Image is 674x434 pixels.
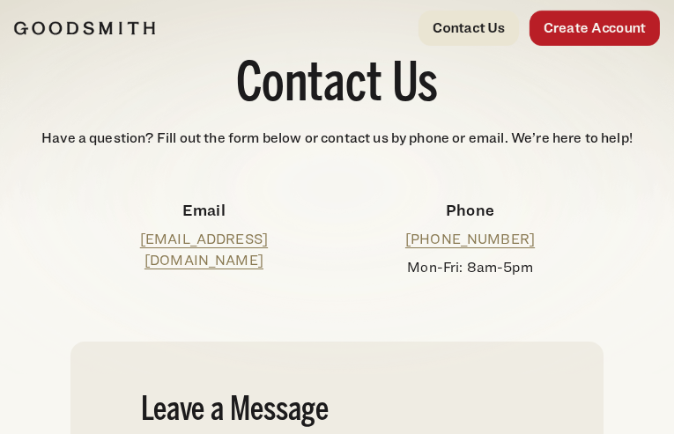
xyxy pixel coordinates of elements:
[140,231,268,268] a: [EMAIL_ADDRESS][DOMAIN_NAME]
[405,231,535,247] a: [PHONE_NUMBER]
[418,11,519,46] a: Contact Us
[141,394,532,428] h2: Leave a Message
[351,257,589,278] p: Mon-Fri: 8am-5pm
[14,21,155,35] img: Goodsmith
[351,198,589,222] h4: Phone
[530,11,660,46] a: Create Account
[85,198,322,222] h4: Email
